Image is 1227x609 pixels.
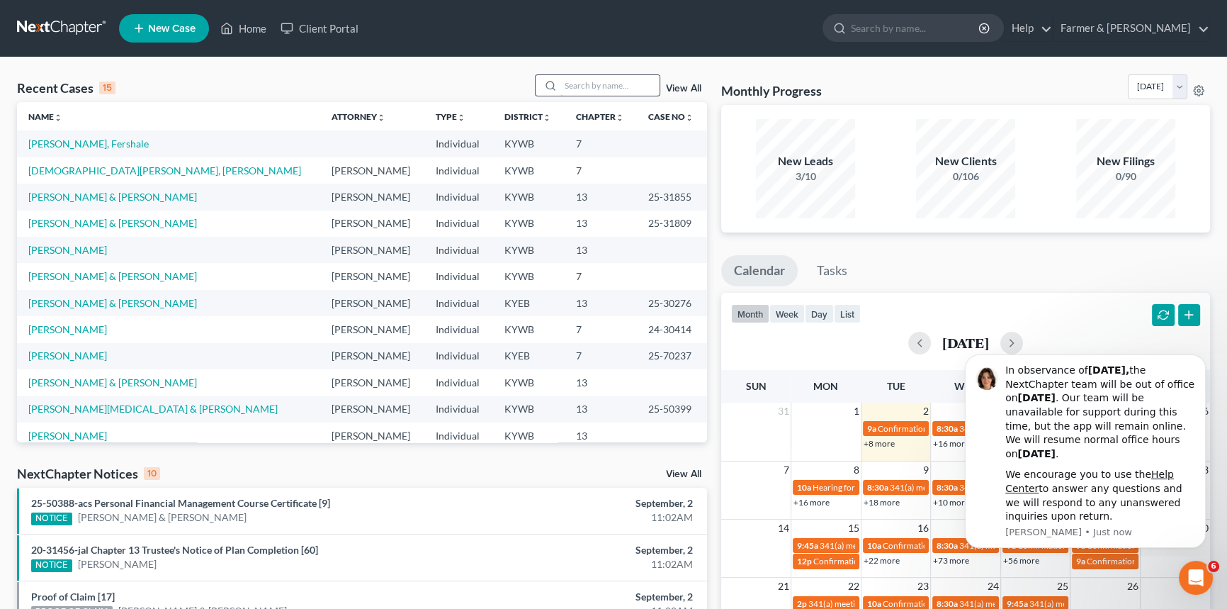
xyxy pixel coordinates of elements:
td: KYWB [493,423,565,449]
a: +16 more [933,438,969,449]
a: [PERSON_NAME] [78,557,157,571]
i: unfold_more [54,113,62,122]
a: [PERSON_NAME][MEDICAL_DATA] & [PERSON_NAME] [28,403,278,415]
a: +22 more [864,555,900,566]
span: Confirmation hearing for [PERSON_NAME] [883,598,1044,609]
a: Tasks [804,255,860,286]
i: unfold_more [616,113,624,122]
td: Individual [424,184,493,210]
span: 14 [776,520,791,537]
i: unfold_more [543,113,551,122]
a: +18 more [864,497,900,508]
a: Home [213,16,273,41]
span: 341(a) meeting for [PERSON_NAME] & [PERSON_NAME] [890,482,1102,493]
div: New Clients [916,153,1015,169]
td: 13 [565,211,638,237]
span: 10a [797,482,811,493]
td: 24-30414 [637,316,707,342]
td: 13 [565,369,638,396]
span: 341(a) meeting for [PERSON_NAME] [1029,598,1166,609]
div: New Leads [756,153,855,169]
a: View All [666,84,701,94]
a: [PERSON_NAME] [28,350,107,362]
td: [PERSON_NAME] [320,316,424,342]
span: Mon [813,380,838,392]
a: Client Portal [273,16,366,41]
div: 0/90 [1076,169,1175,184]
td: [PERSON_NAME] [320,369,424,396]
td: 25-50399 [637,396,707,423]
a: [PERSON_NAME] [28,323,107,335]
span: 15 [847,520,861,537]
span: 341(a) meeting for [PERSON_NAME] [808,598,945,609]
div: 11:02AM [482,557,693,571]
a: Help [1005,16,1052,41]
a: [PERSON_NAME], Fershale [28,138,149,150]
span: Hearing for [PERSON_NAME] & [PERSON_NAME] [813,482,998,493]
span: 8 [852,462,861,479]
td: 13 [565,237,638,263]
span: Confirmation hearing for [PERSON_NAME] & [PERSON_NAME] [813,556,1049,566]
a: Chapterunfold_more [576,111,624,122]
td: 25-70237 [637,343,707,369]
td: KYWB [493,211,565,237]
td: Individual [424,423,493,449]
a: Case Nounfold_more [648,111,694,122]
td: 13 [565,423,638,449]
span: 26 [1126,578,1140,595]
a: +56 more [1003,555,1039,566]
td: Individual [424,396,493,423]
span: 2 [922,403,930,420]
td: KYWB [493,263,565,289]
td: [PERSON_NAME] [320,290,424,316]
a: Typeunfold_more [436,111,465,122]
span: New Case [148,23,196,34]
td: 25-31809 [637,211,707,237]
a: +73 more [933,555,969,566]
i: unfold_more [685,113,694,122]
a: +16 more [793,497,830,508]
td: Individual [424,211,493,237]
a: 25-50388-acs Personal Financial Management Course Certificate [9] [31,497,330,509]
td: Individual [424,316,493,342]
span: 1 [852,403,861,420]
div: September, 2 [482,543,693,557]
div: NextChapter Notices [17,465,160,482]
td: KYEB [493,343,565,369]
td: KYWB [493,157,565,184]
a: [PERSON_NAME] & [PERSON_NAME] [28,270,197,282]
input: Search by name... [851,15,980,41]
div: Recent Cases [17,79,115,96]
div: 3/10 [756,169,855,184]
td: KYWB [493,184,565,210]
div: 0/106 [916,169,1015,184]
span: 8:30a [937,598,958,609]
div: September, 2 [482,590,693,604]
span: 8:30a [867,482,888,493]
span: 341(a) meeting for [PERSON_NAME] [820,540,956,551]
div: NOTICE [31,513,72,525]
a: Proof of Claim [17] [31,591,115,603]
i: unfold_more [457,113,465,122]
h3: Monthly Progress [721,82,822,99]
a: +8 more [864,438,895,449]
span: 9a [867,423,876,434]
span: 341(a) meeting for [PERSON_NAME] [959,598,1096,609]
td: [PERSON_NAME] [320,157,424,184]
span: Confirmation hearing for [PERSON_NAME] [883,540,1044,551]
td: Individual [424,290,493,316]
div: NOTICE [31,559,72,572]
td: 7 [565,343,638,369]
span: 9:45a [797,540,818,551]
span: 8:30a [937,423,958,434]
td: Individual [424,130,493,157]
td: Individual [424,343,493,369]
td: 13 [565,396,638,423]
span: 6 [1208,561,1219,572]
